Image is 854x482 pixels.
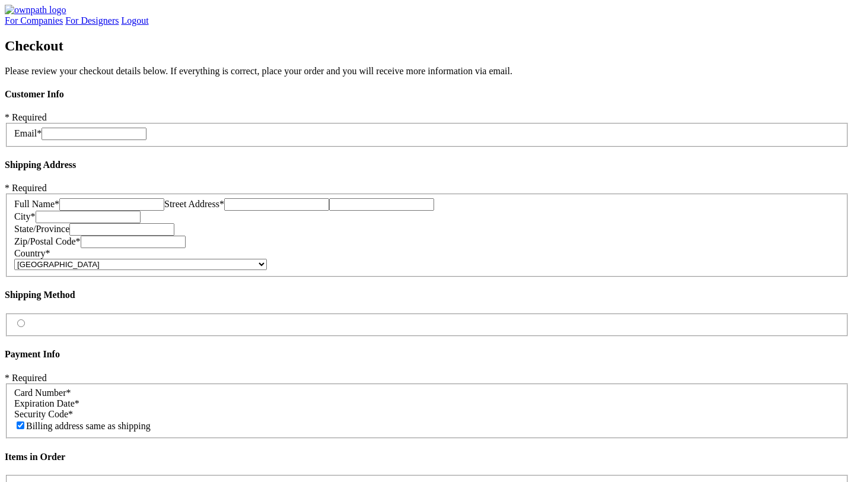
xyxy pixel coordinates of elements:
[26,421,151,431] label: Billing address same as shipping
[5,183,849,194] div: * Required
[5,5,66,15] img: ownpath logo
[14,236,81,246] label: Zip/Postal Code
[5,38,849,54] h1: Checkout
[5,66,849,77] p: Please review your checkout details below. If everything is correct, place your order and you wil...
[5,373,849,383] div: * Required
[14,128,42,138] label: Email
[14,388,71,398] label: Card Number
[14,409,73,419] label: Security Code
[164,199,224,209] label: Street Address
[14,248,50,258] label: Country
[5,349,849,360] h4: Payment Info
[14,224,69,234] label: State/Province
[65,15,119,26] a: For Designers
[14,199,59,209] label: Full Name
[5,290,849,300] h4: Shipping Method
[5,112,849,123] div: * Required
[5,452,849,462] h4: Items in Order
[5,89,849,100] h4: Customer Info
[14,398,79,408] label: Expiration Date
[14,211,36,221] label: City
[5,160,849,170] h4: Shipping Address
[5,15,63,26] a: For Companies
[121,15,148,26] a: Logout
